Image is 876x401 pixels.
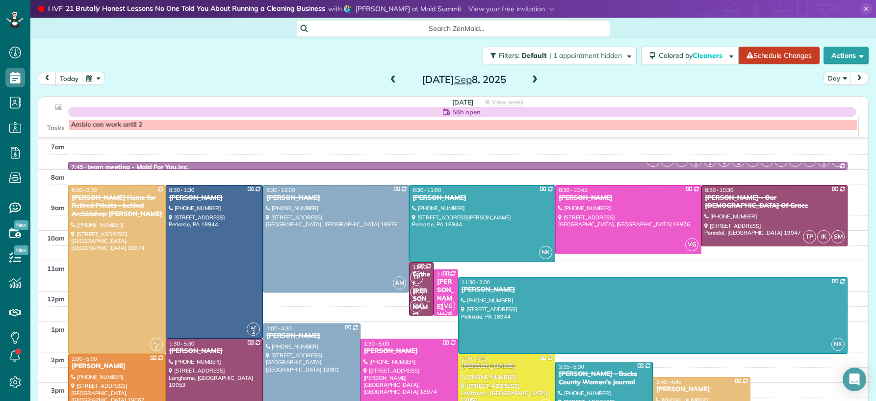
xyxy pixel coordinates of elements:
[247,328,259,337] small: 2
[461,286,845,294] div: [PERSON_NAME]
[364,340,389,347] span: 1:30 - 5:00
[705,187,733,193] span: 8:30 - 10:30
[558,194,698,202] div: [PERSON_NAME]
[51,173,65,181] span: 8am
[410,299,423,313] span: SM
[478,47,637,64] a: Filters: Default | 1 appointment hidden
[169,187,195,193] span: 8:30 - 1:30
[71,194,163,219] div: [PERSON_NAME] Home for Retired Priests - behind Archbishop [PERSON_NAME]
[71,121,142,129] span: Ambie can work until 2
[51,143,65,151] span: 7am
[452,98,473,106] span: [DATE]
[403,74,525,85] h2: [DATE] 8, 2025
[266,325,292,332] span: 1:00 - 4:30
[251,325,257,330] span: AC
[266,194,406,202] div: [PERSON_NAME]
[559,187,587,193] span: 8:30 - 10:45
[169,340,195,347] span: 1:30 - 5:30
[150,343,162,352] small: 4
[690,159,702,168] small: 1
[344,5,352,13] img: angela-brown-4d683074ae0fcca95727484455e3f3202927d5098cd1ff65ad77dadb9e4011d8.jpg
[47,295,65,303] span: 12pm
[266,187,295,193] span: 8:30 - 12:00
[442,299,455,313] span: VG
[803,230,816,243] span: TP
[454,73,472,85] span: Sep
[47,265,65,272] span: 11am
[47,234,65,242] span: 10am
[356,4,462,13] span: [PERSON_NAME] at Maid Summit
[739,47,820,64] a: Schedule Changes
[642,47,739,64] button: Colored byCleaners
[461,362,553,371] div: [PERSON_NAME]
[410,271,423,284] span: TP
[685,238,698,251] span: VG
[656,378,682,385] span: 2:45 - 4:45
[437,271,469,278] span: 11:15 - 12:45
[704,194,845,211] div: [PERSON_NAME] - Our [DEMOGRAPHIC_DATA] Of Grace
[824,47,869,64] button: Actions
[51,356,65,364] span: 2pm
[549,51,622,60] span: | 1 appointment hidden
[154,340,159,346] span: AL
[410,285,423,298] span: IK
[492,98,523,106] span: View week
[850,72,869,85] button: next
[266,332,358,340] div: [PERSON_NAME]
[539,246,552,259] span: NK
[521,51,547,60] span: Default
[718,159,730,168] small: 4
[38,72,56,85] button: prev
[51,325,65,333] span: 1pm
[831,230,845,243] span: SM
[843,368,866,391] div: Open Intercom Messenger
[483,47,637,64] button: Filters: Default | 1 appointment hidden
[462,355,487,362] span: 2:00 - 4:00
[732,159,745,168] small: 2
[14,245,28,255] span: New
[55,72,83,85] button: today
[412,194,552,202] div: [PERSON_NAME]
[412,187,441,193] span: 8:30 - 11:00
[169,347,260,355] div: [PERSON_NAME]
[704,159,716,168] small: 2
[452,107,481,117] span: 56h open
[72,355,97,362] span: 2:00 - 5:00
[363,347,455,355] div: [PERSON_NAME]
[462,279,490,286] span: 11:30 - 2:00
[393,276,406,290] span: AM
[437,278,455,336] div: [PERSON_NAME] - World Team
[817,230,830,243] span: IK
[51,204,65,212] span: 9am
[656,385,747,394] div: [PERSON_NAME]
[558,370,650,387] div: [PERSON_NAME] - Bucks County Women's Journal
[831,338,845,351] span: NK
[559,363,584,370] span: 2:15 - 5:30
[169,194,260,202] div: [PERSON_NAME]
[659,51,726,60] span: Colored by
[72,187,97,193] span: 8:30 - 2:00
[328,4,342,13] span: with
[824,72,851,85] button: Day
[412,264,444,270] span: 11:00 - 12:45
[818,159,830,168] small: 1
[88,163,189,172] div: team meeting - Maid For You,inc.
[66,4,325,14] strong: 21 Brutally Honest Lessons No One Told You About Running a Cleaning Business
[71,362,163,371] div: [PERSON_NAME]
[693,51,724,60] span: Cleaners
[51,386,65,394] span: 3pm
[499,51,519,60] span: Filters:
[14,220,28,230] span: New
